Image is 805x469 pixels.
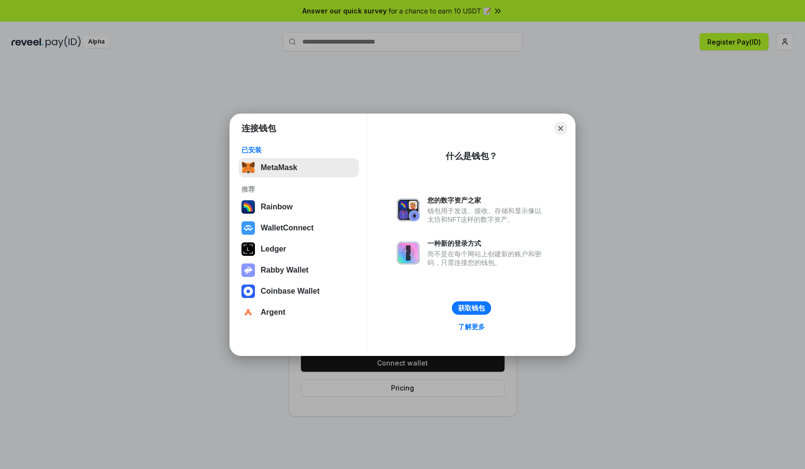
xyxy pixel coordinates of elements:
[239,158,359,177] button: MetaMask
[241,242,255,256] img: svg+xml,%3Csvg%20xmlns%3D%22http%3A%2F%2Fwww.w3.org%2F2000%2Fsvg%22%20width%3D%2228%22%20height%3...
[241,221,255,235] img: svg+xml,%3Csvg%20width%3D%2228%22%20height%3D%2228%22%20viewBox%3D%220%200%2028%2028%22%20fill%3D...
[241,306,255,319] img: svg+xml,%3Csvg%20width%3D%2228%22%20height%3D%2228%22%20viewBox%3D%220%200%2028%2028%22%20fill%3D...
[458,322,485,331] div: 了解更多
[446,150,497,162] div: 什么是钱包？
[261,287,320,296] div: Coinbase Wallet
[427,206,546,224] div: 钱包用于发送、接收、存储和显示像以太坊和NFT这样的数字资产。
[261,203,293,211] div: Rainbow
[239,240,359,259] button: Ledger
[241,123,276,134] h1: 连接钱包
[458,304,485,312] div: 获取钱包
[554,122,567,135] button: Close
[241,285,255,298] img: svg+xml,%3Csvg%20width%3D%2228%22%20height%3D%2228%22%20viewBox%3D%220%200%2028%2028%22%20fill%3D...
[261,224,314,232] div: WalletConnect
[261,245,286,253] div: Ledger
[239,261,359,280] button: Rabby Wallet
[239,197,359,217] button: Rainbow
[452,320,491,333] a: 了解更多
[452,301,491,315] button: 获取钱包
[427,250,546,267] div: 而不是在每个网站上创建新的账户和密码，只需连接您的钱包。
[261,308,286,317] div: Argent
[241,200,255,214] img: svg+xml,%3Csvg%20width%3D%22120%22%20height%3D%22120%22%20viewBox%3D%220%200%20120%20120%22%20fil...
[261,266,309,275] div: Rabby Wallet
[239,218,359,238] button: WalletConnect
[397,241,420,264] img: svg+xml,%3Csvg%20xmlns%3D%22http%3A%2F%2Fwww.w3.org%2F2000%2Fsvg%22%20fill%3D%22none%22%20viewBox...
[241,161,255,174] img: svg+xml,%3Csvg%20fill%3D%22none%22%20height%3D%2233%22%20viewBox%3D%220%200%2035%2033%22%20width%...
[239,303,359,322] button: Argent
[427,239,546,248] div: 一种新的登录方式
[241,146,356,154] div: 已安装
[261,163,297,172] div: MetaMask
[427,196,546,205] div: 您的数字资产之家
[239,282,359,301] button: Coinbase Wallet
[397,198,420,221] img: svg+xml,%3Csvg%20xmlns%3D%22http%3A%2F%2Fwww.w3.org%2F2000%2Fsvg%22%20fill%3D%22none%22%20viewBox...
[241,263,255,277] img: svg+xml,%3Csvg%20xmlns%3D%22http%3A%2F%2Fwww.w3.org%2F2000%2Fsvg%22%20fill%3D%22none%22%20viewBox...
[241,185,356,194] div: 推荐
